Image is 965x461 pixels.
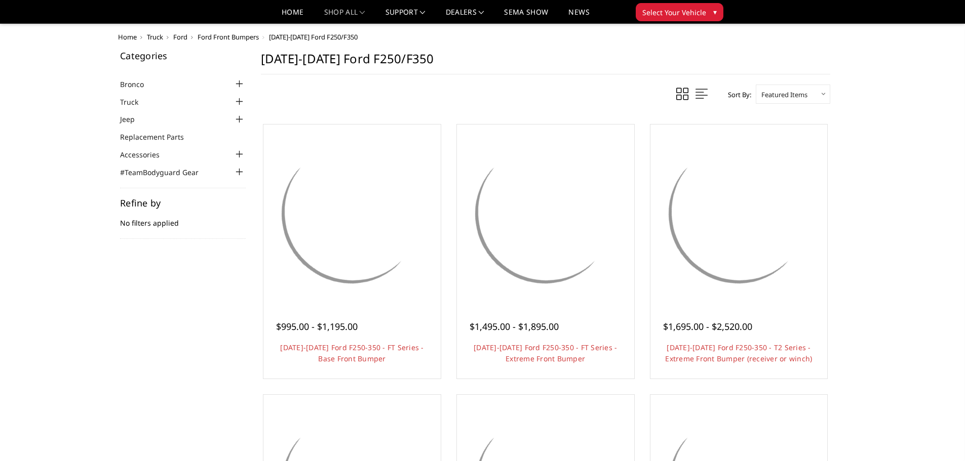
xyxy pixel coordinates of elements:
[665,343,812,363] a: [DATE]-[DATE] Ford F250-350 - T2 Series - Extreme Front Bumper (receiver or winch)
[120,114,147,124] a: Jeep
[120,51,246,60] h5: Categories
[636,3,723,21] button: Select Your Vehicle
[120,97,151,107] a: Truck
[385,9,426,23] a: Support
[120,198,246,207] h5: Refine by
[276,320,358,332] span: $995.00 - $1,195.00
[653,127,825,299] a: 2023-2026 Ford F250-350 - T2 Series - Extreme Front Bumper (receiver or winch) 2023-2026 Ford F25...
[663,320,752,332] span: $1,695.00 - $2,520.00
[147,32,163,41] a: Truck
[280,343,423,363] a: [DATE]-[DATE] Ford F250-350 - FT Series - Base Front Bumper
[642,7,706,18] span: Select Your Vehicle
[120,149,172,160] a: Accessories
[722,87,751,102] label: Sort By:
[568,9,589,23] a: News
[120,79,157,90] a: Bronco
[198,32,259,41] a: Ford Front Bumpers
[173,32,187,41] a: Ford
[261,51,830,74] h1: [DATE]-[DATE] Ford F250/F350
[324,9,365,23] a: shop all
[269,32,358,41] span: [DATE]-[DATE] Ford F250/F350
[282,9,303,23] a: Home
[120,167,211,178] a: #TeamBodyguard Gear
[118,32,137,41] a: Home
[504,9,548,23] a: SEMA Show
[446,9,484,23] a: Dealers
[474,343,617,363] a: [DATE]-[DATE] Ford F250-350 - FT Series - Extreme Front Bumper
[120,132,197,142] a: Replacement Parts
[459,127,632,299] a: 2023-2026 Ford F250-350 - FT Series - Extreme Front Bumper 2023-2026 Ford F250-350 - FT Series - ...
[266,127,438,299] img: 2023-2025 Ford F250-350 - FT Series - Base Front Bumper
[713,7,717,17] span: ▾
[120,198,246,239] div: No filters applied
[470,320,559,332] span: $1,495.00 - $1,895.00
